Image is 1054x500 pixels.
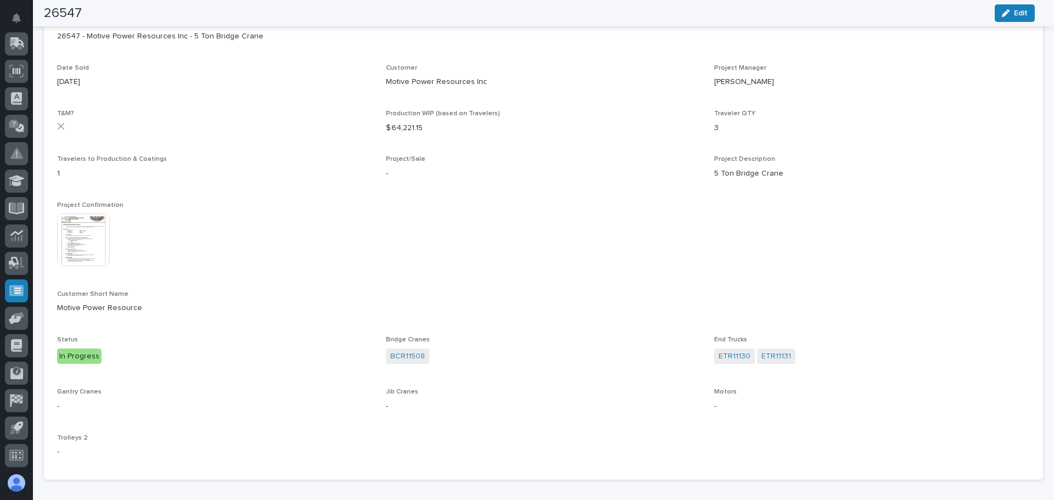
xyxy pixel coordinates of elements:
[386,76,702,88] p: Motive Power Resources Inc
[57,110,74,117] span: T&M?
[719,351,750,362] a: ETR11130
[57,401,373,412] p: -
[386,336,430,343] span: Bridge Cranes
[14,13,28,31] div: Notifications
[714,110,755,117] span: Traveler QTY
[57,302,1030,314] p: Motive Power Resource
[57,76,373,88] p: [DATE]
[390,351,425,362] a: BCR11508
[57,65,89,71] span: Date Sold
[386,401,702,412] p: -
[386,122,702,134] p: $ 64,221.15
[57,336,78,343] span: Status
[5,7,28,30] button: Notifications
[995,4,1035,22] button: Edit
[761,351,791,362] a: ETR11131
[714,168,1030,179] p: 5 Ton Bridge Crane
[57,446,373,458] p: -
[386,65,417,71] span: Customer
[714,389,737,395] span: Motors
[1014,8,1028,18] span: Edit
[57,202,124,209] span: Project Confirmation
[386,110,500,117] span: Production WIP (based on Travelers)
[57,389,102,395] span: Gantry Cranes
[57,349,102,364] div: In Progress
[714,122,1030,134] p: 3
[57,31,1030,42] p: 26547 - Motive Power Resources Inc - 5 Ton Bridge Crane
[57,291,128,297] span: Customer Short Name
[714,156,775,162] span: Project Description
[386,156,425,162] span: Project/Sale
[714,65,766,71] span: Project Manager
[57,168,373,179] p: 1
[57,156,167,162] span: Travelers to Production & Coatings
[386,389,418,395] span: Jib Cranes
[44,5,82,21] h2: 26547
[57,435,88,441] span: Trolleys 2
[714,76,1030,88] p: [PERSON_NAME]
[5,471,28,495] button: users-avatar
[386,168,702,179] p: -
[714,401,1030,412] p: -
[714,336,747,343] span: End Trucks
